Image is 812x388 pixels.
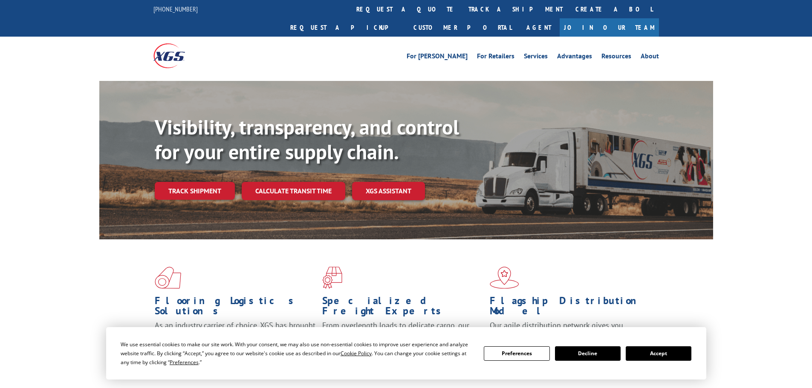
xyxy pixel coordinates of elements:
[170,359,199,366] span: Preferences
[477,53,514,62] a: For Retailers
[524,53,548,62] a: Services
[626,346,691,361] button: Accept
[121,340,474,367] div: We use essential cookies to make our site work. With your consent, we may also use non-essential ...
[557,53,592,62] a: Advantages
[155,267,181,289] img: xgs-icon-total-supply-chain-intelligence-red
[490,267,519,289] img: xgs-icon-flagship-distribution-model-red
[322,267,342,289] img: xgs-icon-focused-on-flooring-red
[641,53,659,62] a: About
[155,296,316,320] h1: Flooring Logistics Solutions
[407,53,468,62] a: For [PERSON_NAME]
[518,18,560,37] a: Agent
[490,320,647,340] span: Our agile distribution network gives you nationwide inventory management on demand.
[490,296,651,320] h1: Flagship Distribution Model
[155,114,459,165] b: Visibility, transparency, and control for your entire supply chain.
[555,346,621,361] button: Decline
[484,346,549,361] button: Preferences
[322,296,483,320] h1: Specialized Freight Experts
[601,53,631,62] a: Resources
[242,182,345,200] a: Calculate transit time
[155,182,235,200] a: Track shipment
[407,18,518,37] a: Customer Portal
[560,18,659,37] a: Join Our Team
[322,320,483,358] p: From overlength loads to delicate cargo, our experienced staff knows the best way to move your fr...
[341,350,372,357] span: Cookie Policy
[352,182,425,200] a: XGS ASSISTANT
[155,320,315,351] span: As an industry carrier of choice, XGS has brought innovation and dedication to flooring logistics...
[153,5,198,13] a: [PHONE_NUMBER]
[106,327,706,379] div: Cookie Consent Prompt
[284,18,407,37] a: Request a pickup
